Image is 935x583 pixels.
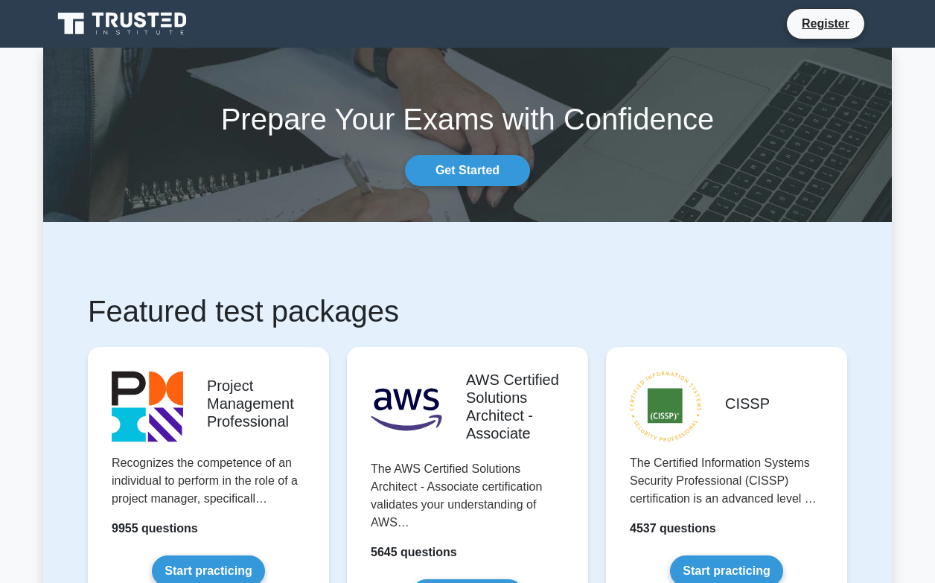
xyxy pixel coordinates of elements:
a: Register [793,14,858,33]
a: Get Started [405,155,530,186]
h1: Featured test packages [88,293,847,329]
h1: Prepare Your Exams with Confidence [43,101,892,137]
